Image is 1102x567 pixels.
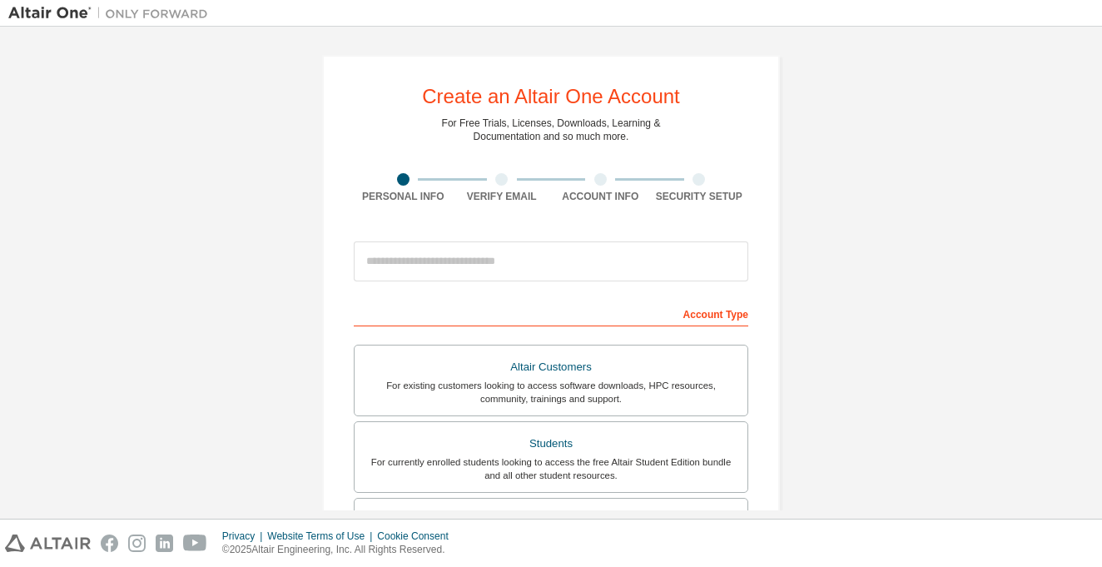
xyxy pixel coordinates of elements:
[222,530,267,543] div: Privacy
[267,530,377,543] div: Website Terms of Use
[354,190,453,203] div: Personal Info
[101,535,118,552] img: facebook.svg
[365,432,737,455] div: Students
[156,535,173,552] img: linkedin.svg
[8,5,216,22] img: Altair One
[5,535,91,552] img: altair_logo.svg
[365,455,737,482] div: For currently enrolled students looking to access the free Altair Student Edition bundle and all ...
[365,379,737,405] div: For existing customers looking to access software downloads, HPC resources, community, trainings ...
[551,190,650,203] div: Account Info
[183,535,207,552] img: youtube.svg
[222,543,459,557] p: © 2025 Altair Engineering, Inc. All Rights Reserved.
[365,509,737,532] div: Faculty
[354,300,748,326] div: Account Type
[442,117,661,143] div: For Free Trials, Licenses, Downloads, Learning & Documentation and so much more.
[650,190,749,203] div: Security Setup
[128,535,146,552] img: instagram.svg
[377,530,458,543] div: Cookie Consent
[453,190,552,203] div: Verify Email
[422,87,680,107] div: Create an Altair One Account
[365,356,737,379] div: Altair Customers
